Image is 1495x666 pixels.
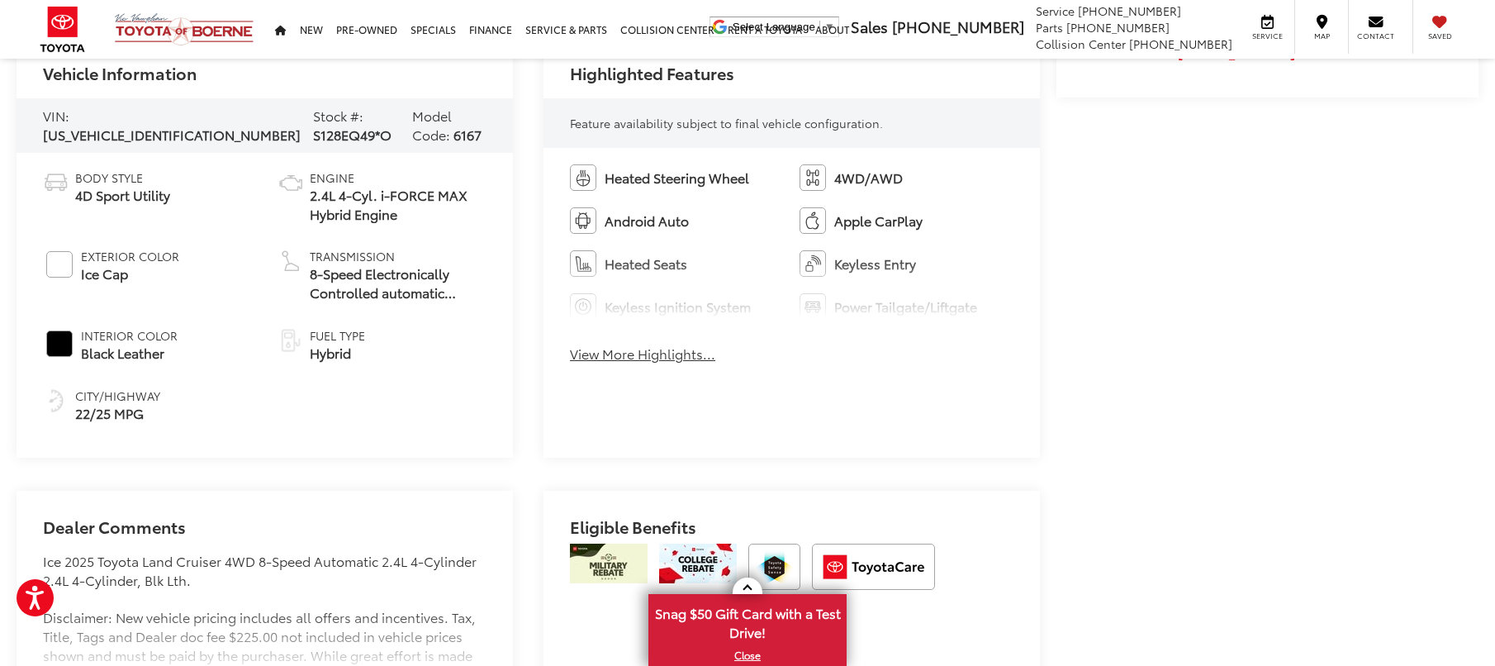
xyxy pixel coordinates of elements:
span: Ice Cap [81,264,179,283]
span: 6167 [453,125,482,144]
span: 8-Speed Electronically Controlled automatic Transmission with intelligence (ECT-i) and sequential... [310,264,486,302]
img: Keyless Entry [800,250,826,277]
img: Heated Seats [570,250,596,277]
span: Map [1303,31,1340,41]
h2: Dealer Comments [43,517,486,552]
span: Model Code: [412,106,452,144]
span: #FFFFFF [46,251,73,278]
span: Android Auto [605,212,689,231]
span: Parts [1036,19,1063,36]
span: Heated Steering Wheel [605,169,749,188]
span: Exterior Color [81,248,179,264]
img: Vic Vaughan Toyota of Boerne [114,12,254,46]
button: View More Highlights... [570,345,715,364]
span: Fuel Type [310,327,365,344]
img: Heated Steering Wheel [570,164,596,191]
span: Body Style [75,169,170,186]
span: Service [1249,31,1286,41]
img: Apple CarPlay [800,207,826,234]
span: Stock #: [313,106,363,125]
h2: Highlighted Features [570,64,734,82]
h2: Eligible Benefits [570,517,1013,544]
span: Collision Center [1036,36,1126,52]
span: [PHONE_NUMBER] [1066,19,1170,36]
img: Toyota Safety Sense Vic Vaughan Toyota of Boerne Boerne TX [748,544,800,590]
img: /static/brand-toyota/National_Assets/toyota-college-grad.jpeg?height=48 [659,544,737,583]
span: Contact [1357,31,1394,41]
span: City/Highway [75,388,160,404]
span: 22/25 MPG [75,404,160,423]
img: ToyotaCare Vic Vaughan Toyota of Boerne Boerne TX [812,544,935,590]
span: Black Leather [81,344,178,363]
span: [US_VEHICLE_IDENTIFICATION_NUMBER] [43,125,301,144]
h2: Vehicle Information [43,64,197,82]
span: Saved [1421,31,1458,41]
span: Engine [310,169,486,186]
strong: Collision Center: [1073,43,1295,62]
span: Sales [851,16,888,37]
span: 4D Sport Utility [75,186,170,205]
img: /static/brand-toyota/National_Assets/toyota-military-rebate.jpeg?height=48 [570,544,648,583]
span: 2.4L 4-Cyl. i-FORCE MAX Hybrid Engine [310,186,486,224]
span: Interior Color [81,327,178,344]
span: [PHONE_NUMBER] [1129,36,1232,52]
span: #000000 [46,331,73,357]
span: VIN: [43,106,69,125]
span: Hybrid [310,344,365,363]
span: Service [1036,2,1075,19]
span: Apple CarPlay [834,212,923,231]
img: 4WD/AWD [800,164,826,191]
span: [PHONE_NUMBER] [1078,2,1181,19]
span: Transmission [310,248,486,264]
span: S128EQ49*O [313,125,392,144]
span: Feature availability subject to final vehicle configuration. [570,115,883,131]
span: Snag $50 Gift Card with a Test Drive! [650,596,845,646]
img: Fuel Economy [43,388,69,414]
span: [PHONE_NUMBER] [892,16,1024,37]
img: Android Auto [570,207,596,234]
a: [PHONE_NUMBER] [1178,43,1295,62]
span: 4WD/AWD [834,169,903,188]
